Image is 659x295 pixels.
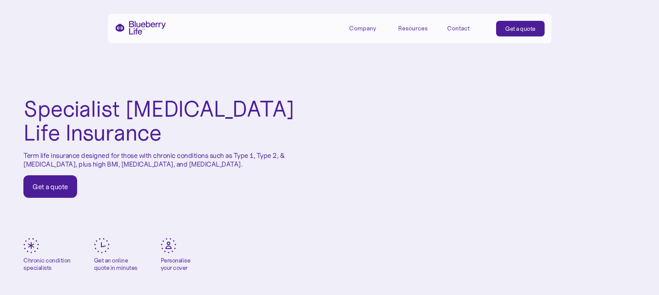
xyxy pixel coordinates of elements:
[115,21,166,35] a: home
[447,21,486,35] a: Contact
[349,25,376,32] div: Company
[161,257,191,272] div: Personalise your cover
[505,24,536,33] div: Get a quote
[23,97,306,144] h1: Specialist [MEDICAL_DATA] Life Insurance
[496,21,545,36] a: Get a quote
[349,21,388,35] div: Company
[398,25,428,32] div: Resources
[447,25,470,32] div: Contact
[23,151,306,168] p: Term life insurance designed for those with chronic conditions such as Type 1, Type 2, & [MEDICAL...
[94,257,137,272] div: Get an online quote in minutes
[23,257,71,272] div: Chronic condition specialists
[23,175,77,198] a: Get a quote
[398,21,437,35] div: Resources
[32,182,68,191] div: Get a quote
